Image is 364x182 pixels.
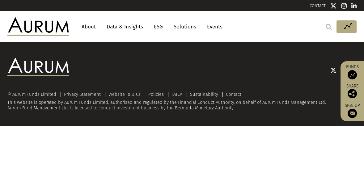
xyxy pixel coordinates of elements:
[348,89,357,98] img: Share this post
[7,17,69,36] img: Aurum
[326,24,332,30] img: search.svg
[64,91,101,97] a: Privacy Statement
[7,92,357,111] div: This website is operated by Aurum Funds Limited, authorised and regulated by the Financial Conduc...
[204,21,222,32] a: Events
[310,3,326,8] a: CONTACT
[148,91,164,97] a: Policies
[171,91,182,97] a: FATCA
[330,3,336,9] img: Twitter icon
[344,103,361,118] a: Sign up
[226,91,241,97] a: Contact
[348,70,357,79] img: Access Funds
[7,92,59,97] div: © Aurum Funds Limited
[351,3,357,9] img: Linkedin icon
[151,21,166,32] a: ESG
[7,58,69,76] img: Aurum Logo
[190,91,218,97] a: Sustainability
[78,21,99,32] a: About
[341,3,347,9] img: Instagram icon
[108,91,141,97] a: Website Ts & Cs
[104,21,146,32] a: Data & Insights
[344,84,361,98] div: Share
[348,109,357,118] img: Sign up to our newsletter
[171,21,199,32] a: Solutions
[330,67,336,73] img: Twitter icon
[344,64,361,79] a: Funds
